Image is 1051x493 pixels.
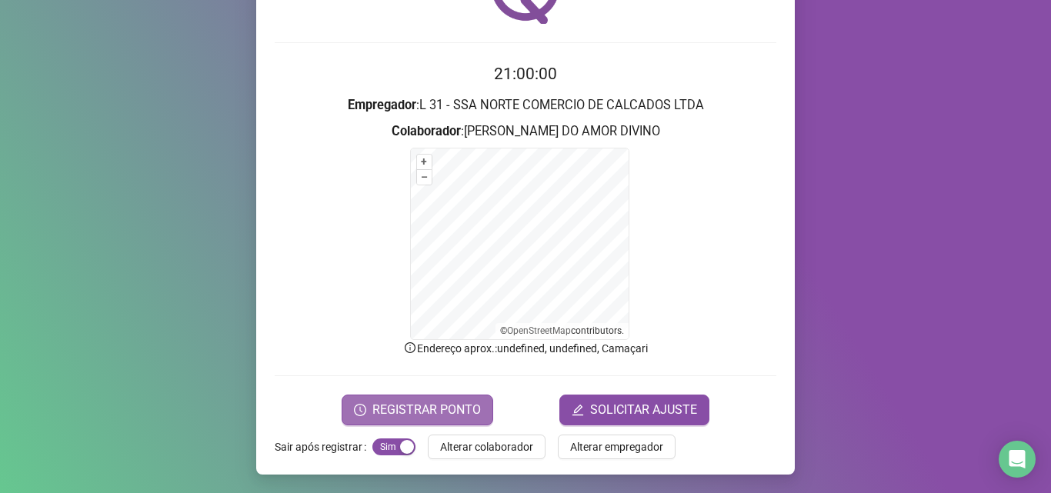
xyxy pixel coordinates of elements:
[417,155,432,169] button: +
[417,170,432,185] button: –
[494,65,557,83] time: 21:00:00
[275,340,776,357] p: Endereço aprox. : undefined, undefined, Camaçari
[403,341,417,355] span: info-circle
[392,124,461,138] strong: Colaborador
[500,325,624,336] li: © contributors.
[572,404,584,416] span: edit
[440,438,533,455] span: Alterar colaborador
[570,438,663,455] span: Alterar empregador
[275,435,372,459] label: Sair após registrar
[507,325,571,336] a: OpenStreetMap
[590,401,697,419] span: SOLICITAR AJUSTE
[999,441,1036,478] div: Open Intercom Messenger
[354,404,366,416] span: clock-circle
[348,98,416,112] strong: Empregador
[428,435,546,459] button: Alterar colaborador
[275,122,776,142] h3: : [PERSON_NAME] DO AMOR DIVINO
[342,395,493,425] button: REGISTRAR PONTO
[372,401,481,419] span: REGISTRAR PONTO
[275,95,776,115] h3: : L 31 - SSA NORTE COMERCIO DE CALCADOS LTDA
[558,435,676,459] button: Alterar empregador
[559,395,709,425] button: editSOLICITAR AJUSTE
